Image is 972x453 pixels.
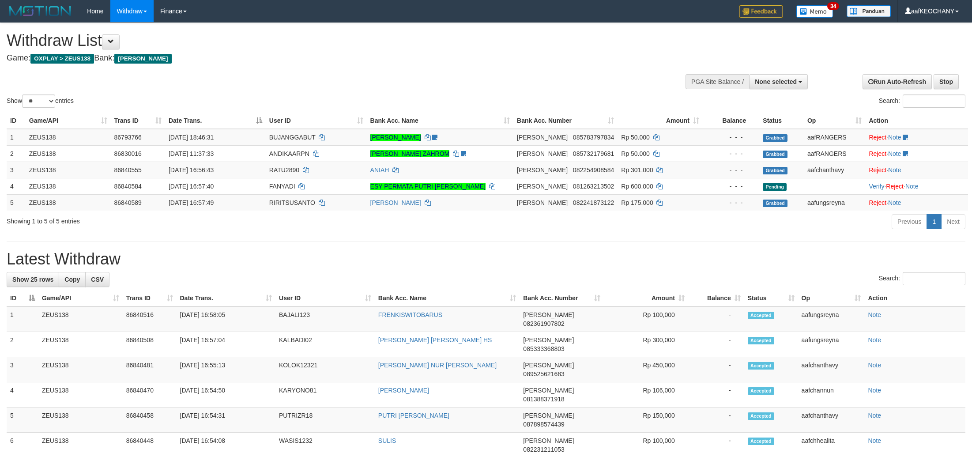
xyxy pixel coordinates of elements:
a: FRENKISWITOBARUS [378,311,442,318]
span: [DATE] 11:37:33 [169,150,214,157]
td: aafRANGERS [804,129,866,146]
a: Note [888,134,901,141]
td: Rp 100,000 [604,306,688,332]
img: Button%20Memo.svg [796,5,833,18]
h4: Game: Bank: [7,54,639,63]
label: Search: [879,94,965,108]
a: [PERSON_NAME] [PERSON_NAME] HS [378,336,492,344]
span: [PERSON_NAME] [517,183,568,190]
a: Next [941,214,965,229]
span: Copy [64,276,80,283]
a: Reject [869,199,886,206]
th: Bank Acc. Number: activate to sort column ascending [520,290,604,306]
span: [DATE] 18:46:31 [169,134,214,141]
td: [DATE] 16:54:31 [177,408,276,433]
span: Rp 600.000 [621,183,653,190]
td: 3 [7,357,38,382]
td: aafchanthavy [798,357,865,382]
th: User ID: activate to sort column ascending [275,290,375,306]
td: ZEUS138 [38,306,123,332]
td: KOLOK12321 [275,357,375,382]
th: Bank Acc. Name: activate to sort column ascending [367,113,513,129]
td: 2 [7,332,38,357]
td: 5 [7,194,26,211]
a: Reject [886,183,904,190]
div: - - - [706,166,756,174]
a: [PERSON_NAME] ZAHROM [370,150,450,157]
th: Trans ID: activate to sort column ascending [123,290,177,306]
th: Date Trans.: activate to sort column ascending [177,290,276,306]
td: · [865,162,968,178]
td: aafRANGERS [804,145,866,162]
select: Showentries [22,94,55,108]
span: RIRITSUSANTO [269,199,315,206]
td: · [865,129,968,146]
span: Rp 50.000 [621,134,650,141]
a: Note [888,199,901,206]
span: 86840589 [114,199,142,206]
td: ZEUS138 [26,145,111,162]
th: Date Trans.: activate to sort column descending [165,113,266,129]
td: 2 [7,145,26,162]
td: Rp 150,000 [604,408,688,433]
span: Grabbed [763,200,787,207]
a: Run Auto-Refresh [863,74,932,89]
span: [PERSON_NAME] [114,54,171,64]
th: Op: activate to sort column ascending [798,290,865,306]
td: - [688,382,744,408]
th: Balance: activate to sort column ascending [688,290,744,306]
td: 86840508 [123,332,177,357]
td: 86840470 [123,382,177,408]
a: ESY PERMATA PUTRI [PERSON_NAME] [370,183,486,190]
th: Action [865,113,968,129]
th: Amount: activate to sort column ascending [618,113,703,129]
span: Grabbed [763,167,787,174]
span: Accepted [748,362,774,370]
input: Search: [903,94,965,108]
span: Copy 089525621683 to clipboard [523,370,564,377]
img: MOTION_logo.png [7,4,74,18]
td: · [865,194,968,211]
input: Search: [903,272,965,285]
span: Grabbed [763,151,787,158]
th: Balance [703,113,759,129]
td: 4 [7,382,38,408]
td: ZEUS138 [26,162,111,178]
td: 1 [7,129,26,146]
td: - [688,306,744,332]
span: [PERSON_NAME] [517,199,568,206]
td: ZEUS138 [38,408,123,433]
span: Grabbed [763,134,787,142]
a: Verify [869,183,884,190]
td: · · [865,178,968,194]
th: Game/API: activate to sort column ascending [38,290,123,306]
span: 86840584 [114,183,142,190]
a: Note [905,183,919,190]
td: 86840458 [123,408,177,433]
a: [PERSON_NAME] [378,387,429,394]
span: Copy 082231211053 to clipboard [523,446,564,453]
td: aafchanthavy [798,408,865,433]
h1: Withdraw List [7,32,639,49]
span: 86830016 [114,150,142,157]
td: ZEUS138 [26,194,111,211]
label: Search: [879,272,965,285]
div: - - - [706,149,756,158]
td: KARYONO81 [275,382,375,408]
span: [PERSON_NAME] [517,166,568,174]
span: [PERSON_NAME] [523,362,574,369]
div: - - - [706,182,756,191]
th: Bank Acc. Name: activate to sort column ascending [375,290,520,306]
span: [PERSON_NAME] [523,412,574,419]
td: [DATE] 16:58:05 [177,306,276,332]
td: - [688,332,744,357]
a: Reject [869,134,886,141]
span: Pending [763,183,787,191]
span: OXPLAY > ZEUS138 [30,54,94,64]
th: Bank Acc. Number: activate to sort column ascending [513,113,618,129]
td: ZEUS138 [26,129,111,146]
th: ID: activate to sort column descending [7,290,38,306]
span: 86793766 [114,134,142,141]
span: Copy 081263213502 to clipboard [573,183,614,190]
span: Copy 085783797834 to clipboard [573,134,614,141]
